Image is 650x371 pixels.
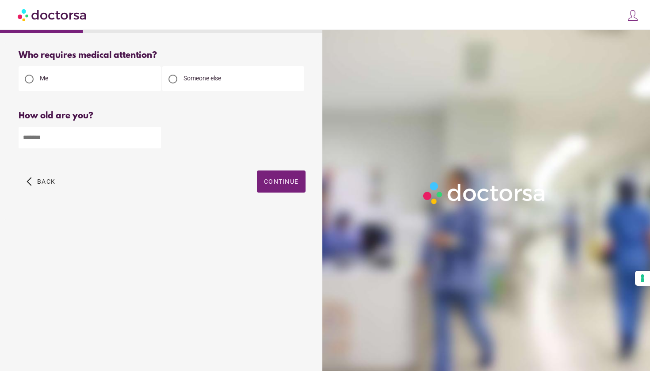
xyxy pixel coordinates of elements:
img: Logo-Doctorsa-trans-White-partial-flat.png [420,178,550,208]
div: How old are you? [19,111,306,121]
img: icons8-customer-100.png [627,9,639,22]
span: Me [40,75,48,82]
span: Back [37,178,55,185]
span: Someone else [184,75,221,82]
img: Doctorsa.com [18,5,88,25]
span: Continue [264,178,298,185]
button: Your consent preferences for tracking technologies [635,271,650,286]
div: Who requires medical attention? [19,50,306,61]
button: arrow_back_ios Back [23,170,59,193]
button: Continue [257,170,306,193]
